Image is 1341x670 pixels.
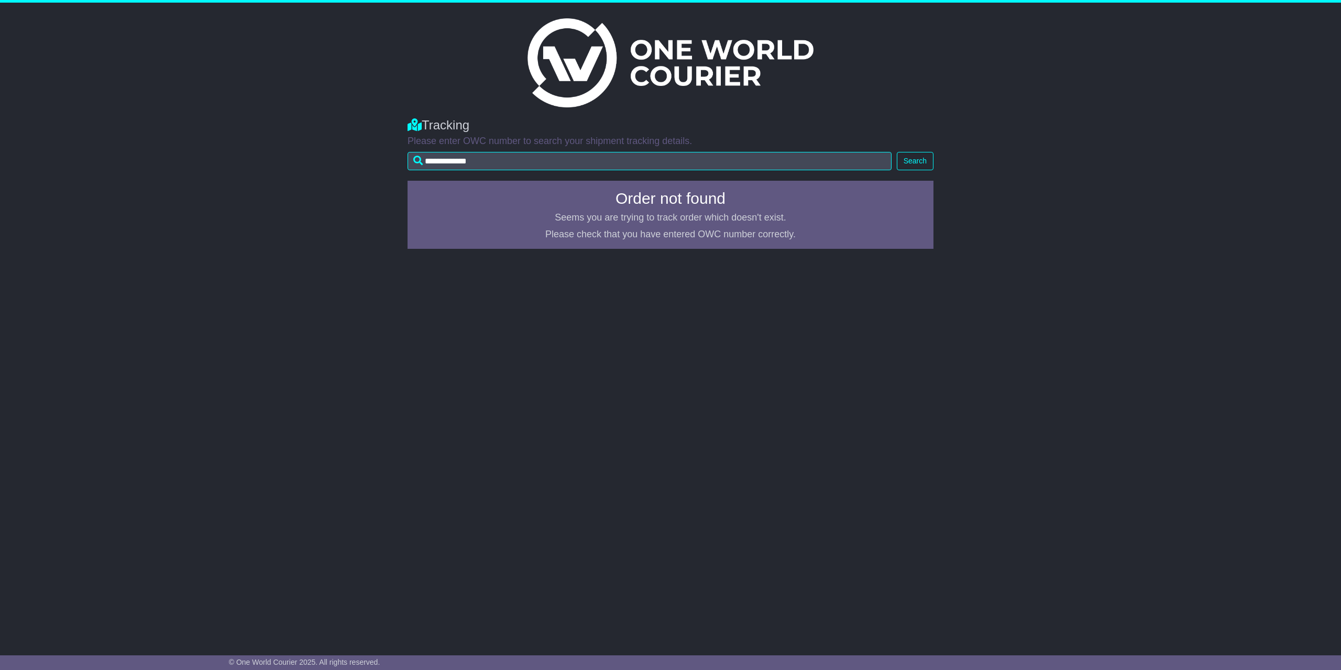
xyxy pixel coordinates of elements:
[408,136,933,147] p: Please enter OWC number to search your shipment tracking details.
[408,118,933,133] div: Tracking
[229,658,380,666] span: © One World Courier 2025. All rights reserved.
[897,152,933,170] button: Search
[414,190,927,207] h4: Order not found
[527,18,814,107] img: Light
[414,229,927,240] p: Please check that you have entered OWC number correctly.
[414,212,927,224] p: Seems you are trying to track order which doesn't exist.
